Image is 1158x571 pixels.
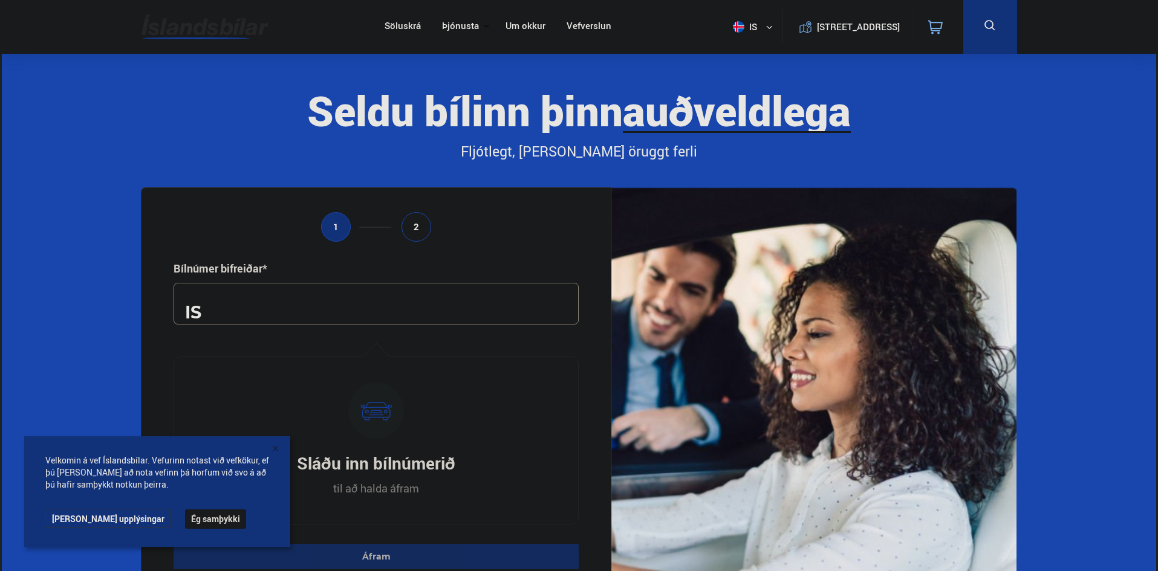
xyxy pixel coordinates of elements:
a: Um okkur [506,21,545,33]
span: is [728,21,758,33]
a: Vefverslun [567,21,611,33]
div: Bílnúmer bifreiðar* [174,261,267,276]
h3: Sláðu inn bílnúmerið [297,451,455,474]
button: Ég samþykki [185,509,246,529]
button: is [728,9,782,45]
a: [STREET_ADDRESS] [789,10,906,44]
span: 1 [333,222,339,232]
b: auðveldlega [623,82,851,138]
button: Áfram [174,544,579,569]
button: Þjónusta [442,21,479,32]
a: [PERSON_NAME] upplýsingar [45,509,171,528]
img: svg+xml;base64,PHN2ZyB4bWxucz0iaHR0cDovL3d3dy53My5vcmcvMjAwMC9zdmciIHdpZHRoPSI1MTIiIGhlaWdodD0iNT... [733,21,744,33]
span: Velkomin á vef Íslandsbílar. Vefurinn notast við vefkökur, ef þú [PERSON_NAME] að nota vefinn þá ... [45,454,269,491]
p: til að halda áfram [333,481,419,495]
div: Seldu bílinn þinn [141,88,1017,133]
div: Fljótlegt, [PERSON_NAME] öruggt ferli [141,141,1017,162]
span: 2 [414,222,419,232]
img: G0Ugv5HjCgRt.svg [141,7,268,47]
a: Söluskrá [385,21,421,33]
button: [STREET_ADDRESS] [822,22,896,32]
